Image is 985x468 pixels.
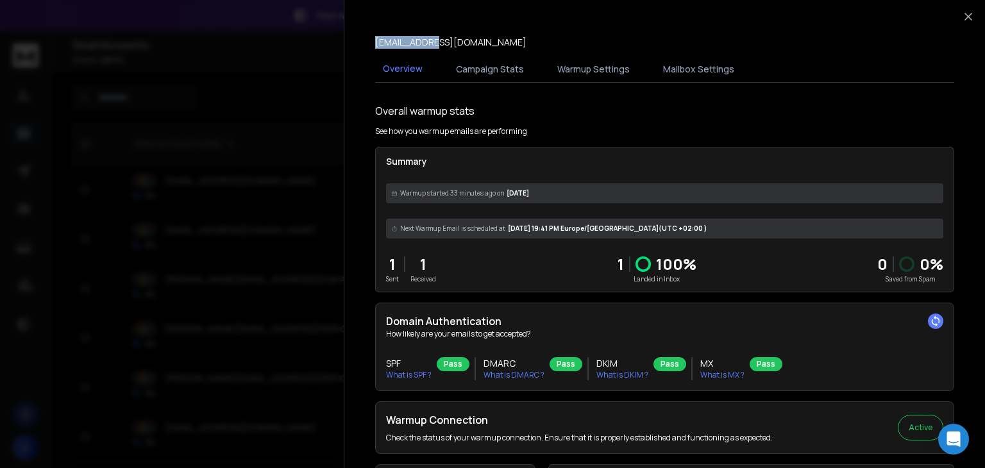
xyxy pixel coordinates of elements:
div: Pass [653,357,686,371]
div: Pass [550,357,582,371]
p: Landed in Inbox [618,274,696,284]
div: [DATE] [386,183,943,203]
div: Open Intercom Messenger [938,424,969,455]
span: Next Warmup Email is scheduled at [400,224,505,233]
p: Sent [386,274,399,284]
div: [DATE] 19:41 PM Europe/[GEOGRAPHIC_DATA] (UTC +02:00 ) [386,219,943,238]
div: Pass [750,357,782,371]
button: Overview [375,54,430,84]
h3: MX [700,357,745,370]
button: Mailbox Settings [655,55,742,83]
h3: DKIM [596,357,648,370]
p: 0 % [920,254,943,274]
h3: SPF [386,357,432,370]
p: 1 [618,254,624,274]
button: Active [898,415,943,440]
p: [EMAIL_ADDRESS][DOMAIN_NAME] [375,36,526,49]
p: 100 % [656,254,696,274]
button: Campaign Stats [448,55,532,83]
span: Warmup started 33 minutes ago on [400,188,504,198]
p: See how you warmup emails are performing [375,126,527,137]
p: Saved from Spam [877,274,943,284]
p: What is DMARC ? [484,370,544,380]
h2: Warmup Connection [386,412,773,428]
button: Warmup Settings [550,55,637,83]
p: Check the status of your warmup connection. Ensure that it is properly established and functionin... [386,433,773,443]
p: What is DKIM ? [596,370,648,380]
h2: Domain Authentication [386,313,943,329]
div: Pass [437,357,469,371]
p: What is SPF ? [386,370,432,380]
p: 1 [410,254,436,274]
p: Summary [386,155,943,168]
p: Received [410,274,436,284]
h3: DMARC [484,357,544,370]
p: How likely are your emails to get accepted? [386,329,943,339]
p: What is MX ? [700,370,745,380]
p: 1 [386,254,399,274]
h1: Overall warmup stats [375,103,475,119]
strong: 0 [877,253,888,274]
